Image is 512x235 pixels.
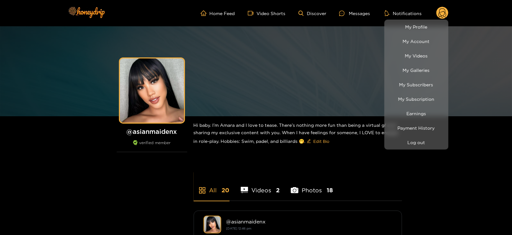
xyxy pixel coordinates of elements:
[386,108,447,119] a: Earnings
[386,137,447,148] button: Log out
[386,21,447,32] a: My Profile
[386,122,447,134] a: Payment History
[386,79,447,90] a: My Subscribers
[386,50,447,61] a: My Videos
[386,93,447,105] a: My Subscription
[386,65,447,76] a: My Galleries
[386,36,447,47] a: My Account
